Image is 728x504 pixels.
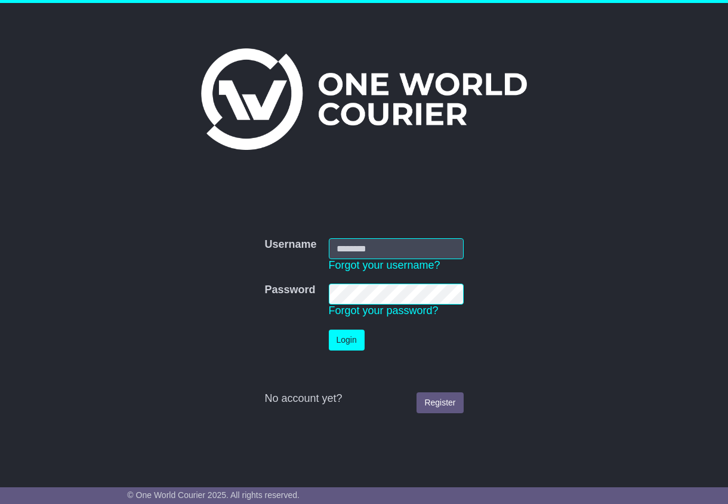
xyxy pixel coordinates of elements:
img: One World [201,48,527,150]
div: No account yet? [264,392,463,405]
label: Password [264,284,315,297]
button: Login [329,330,365,351]
label: Username [264,238,316,251]
span: © One World Courier 2025. All rights reserved. [127,490,300,500]
a: Register [417,392,463,413]
a: Forgot your password? [329,305,439,316]
a: Forgot your username? [329,259,440,271]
